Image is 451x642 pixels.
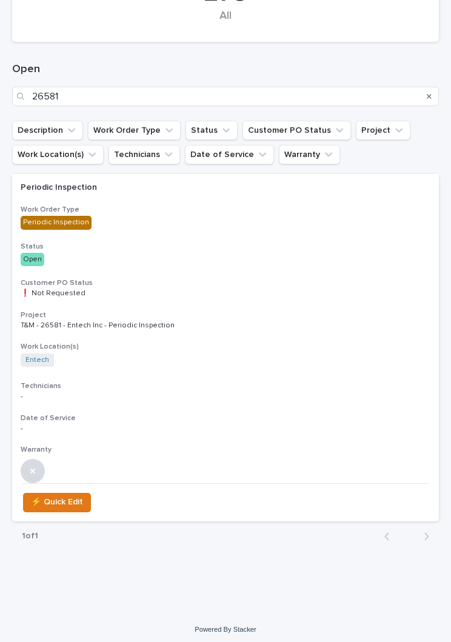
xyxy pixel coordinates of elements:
[33,10,418,35] div: All
[12,62,439,77] h1: Open
[242,121,351,140] button: Customer PO Status
[21,392,233,401] p: -
[356,121,410,140] button: Project
[195,626,256,633] a: Powered By Stacker
[279,145,340,164] button: Warranty
[21,205,430,215] h3: Work Order Type
[21,342,430,352] h3: Work Location(s)
[23,493,91,512] button: ⚡ Quick Edit
[21,321,233,330] p: T&M - 26581 - Entech Inc - Periodic Inspection
[12,174,439,521] a: Periodic InspectionWork Order TypePeriodic InspectionStatusOpenCustomer PO Status❗ Not RequestedP...
[12,145,104,164] button: Work Location(s)
[21,413,430,423] h3: Date of Service
[25,356,49,364] a: Entech
[185,145,274,164] button: Date of Service
[21,242,430,252] h3: Status
[21,310,430,320] h3: Project
[21,445,430,455] h3: Warranty
[88,121,181,140] button: Work Order Type
[12,521,48,551] p: 1 of 1
[185,121,238,140] button: Status
[375,531,407,542] button: Back
[12,87,439,106] input: Search
[21,424,233,433] p: -
[21,289,233,298] p: ❗ Not Requested
[21,253,44,266] div: Open
[21,182,233,193] p: Periodic Inspection
[109,145,180,164] button: Technicians
[21,216,92,229] div: Periodic Inspection
[12,121,83,140] button: Description
[31,495,83,509] span: ⚡ Quick Edit
[21,278,430,288] h3: Customer PO Status
[407,531,439,542] button: Next
[21,381,430,391] h3: Technicians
